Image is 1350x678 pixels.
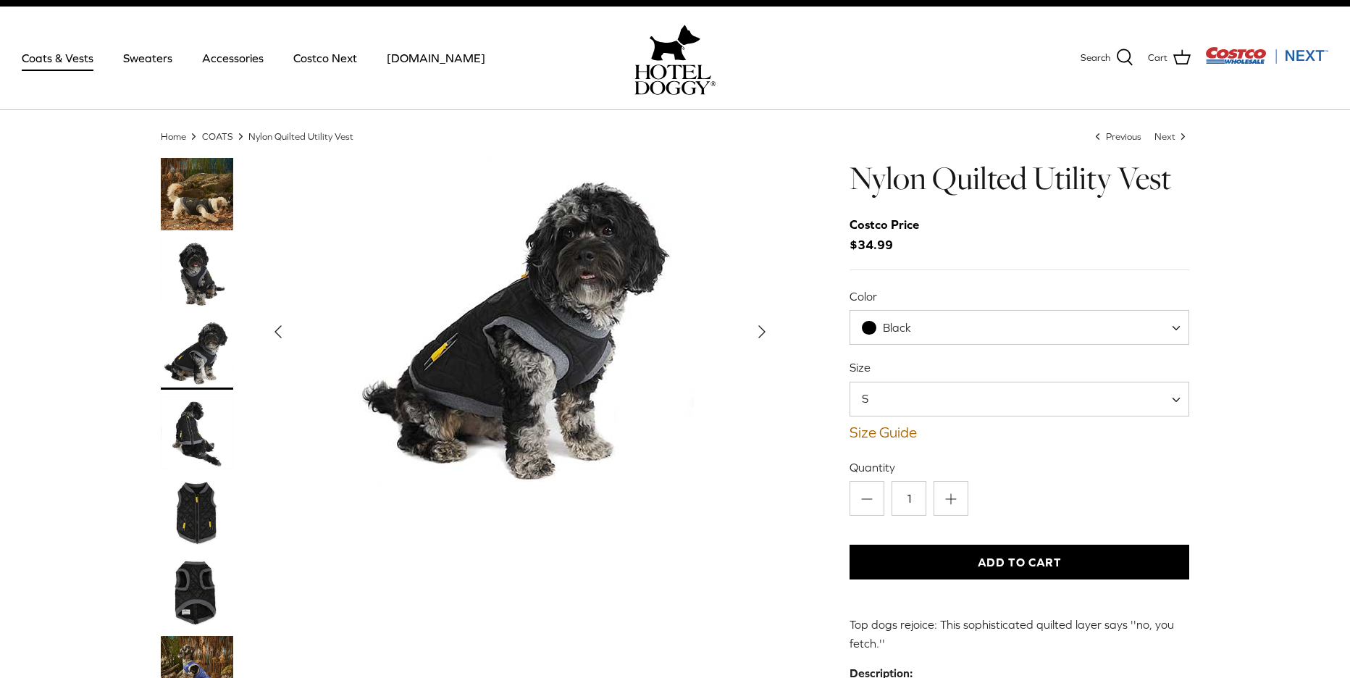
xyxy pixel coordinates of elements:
span: Black [850,310,1189,345]
img: hoteldoggy.com [650,21,700,64]
span: S [850,390,897,406]
a: Size Guide [850,424,1189,441]
div: Costco Price [850,215,919,235]
span: S [850,382,1189,417]
button: Next [746,316,778,348]
a: Cart [1148,49,1191,67]
a: Sweaters [110,33,185,83]
a: Thumbnail Link [161,477,233,549]
nav: Breadcrumbs [161,130,1189,143]
span: Cart [1148,51,1167,66]
a: Thumbnail Link [161,238,233,310]
a: Show Gallery [262,158,778,506]
a: Thumbnail Link [161,397,233,469]
a: Previous [1092,130,1144,141]
a: hoteldoggy.com hoteldoggycom [634,21,716,95]
span: Next [1154,130,1175,141]
a: Visit Costco Next [1205,56,1328,67]
span: Black [883,321,911,334]
label: Size [850,359,1189,375]
a: Costco Next [280,33,370,83]
span: Black [850,320,940,335]
a: Search [1081,49,1133,67]
button: Add to Cart [850,545,1189,579]
img: hoteldoggycom [634,64,716,95]
span: Previous [1106,130,1141,141]
span: $34.99 [850,215,934,254]
a: COATS [202,130,233,141]
button: Previous [262,316,294,348]
label: Quantity [850,459,1189,475]
span: Search [1081,51,1110,66]
a: Thumbnail Link [161,317,233,390]
a: Coats & Vests [9,33,106,83]
a: Thumbnail Link [161,158,233,230]
p: Top dogs rejoice: This sophisticated quilted layer says ''no, you fetch.'' [850,616,1189,653]
h1: Nylon Quilted Utility Vest [850,158,1189,198]
a: [DOMAIN_NAME] [374,33,498,83]
a: Home [161,130,186,141]
img: Costco Next [1205,46,1328,64]
a: Thumbnail Link [161,556,233,629]
input: Quantity [892,481,926,516]
a: Next [1154,130,1189,141]
label: Color [850,288,1189,304]
a: Accessories [189,33,277,83]
a: Nylon Quilted Utility Vest [248,130,353,141]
